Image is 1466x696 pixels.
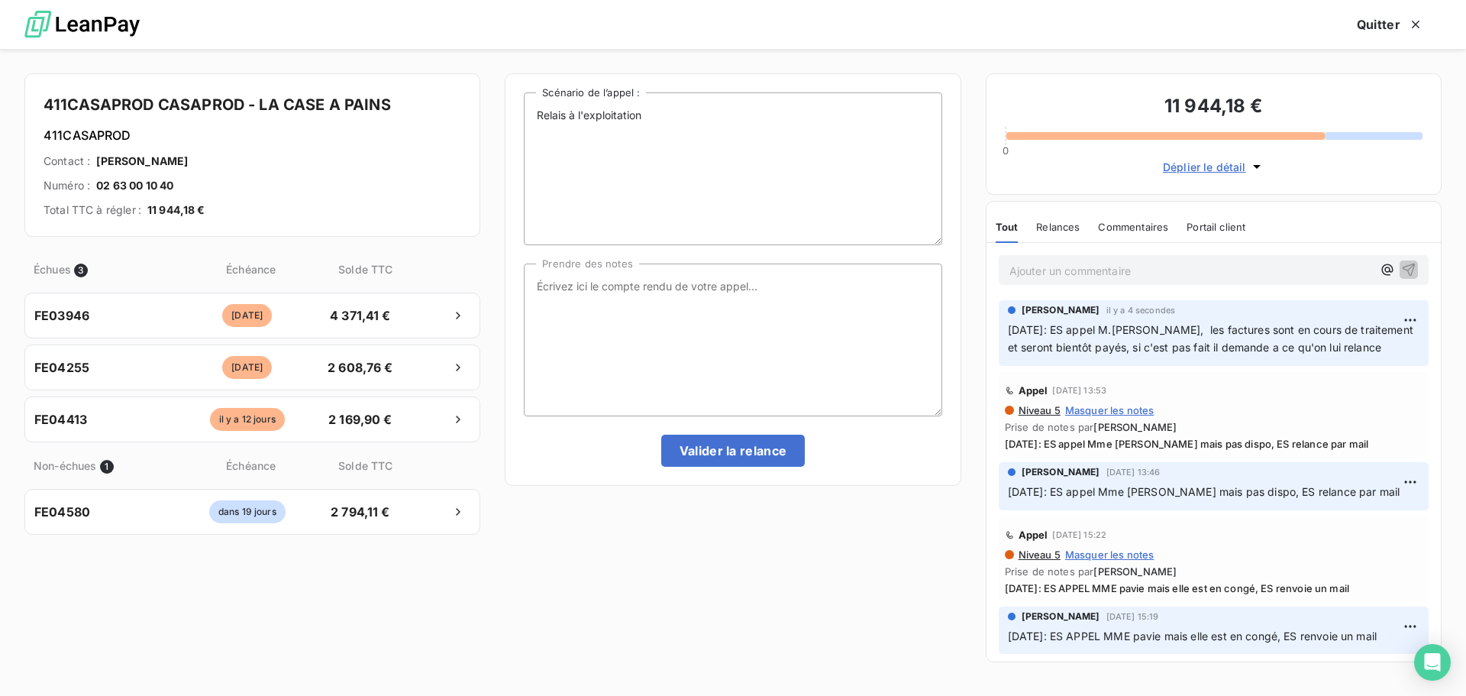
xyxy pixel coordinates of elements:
[44,126,461,144] h6: 411CASAPROD
[179,458,322,474] span: Échéance
[1106,306,1176,315] span: il y a 4 secondes
[1106,468,1161,477] span: [DATE] 13:46
[524,92,941,245] textarea: Relais à l'exploitation
[1036,221,1080,233] span: Relances
[320,410,400,429] span: 2 169,90 €
[320,306,400,325] span: 4 371,41 €
[100,460,114,474] span: 1
[1017,404,1061,416] span: Niveau 5
[996,221,1019,233] span: Tout
[1106,612,1159,621] span: [DATE] 15:19
[1022,303,1100,317] span: [PERSON_NAME]
[320,503,400,521] span: 2 794,11 €
[179,261,322,277] span: Échéance
[1187,221,1245,233] span: Portail client
[24,4,140,46] img: logo LeanPay
[34,261,71,277] span: Échues
[320,358,400,377] span: 2 608,76 €
[74,264,88,277] span: 3
[661,435,806,467] button: Valider la relance
[222,356,272,379] span: [DATE]
[210,408,285,431] span: il y a 12 jours
[44,92,461,117] h4: 411CASAPROD CASAPROD - LA CASE A PAINS
[1098,221,1168,233] span: Commentaires
[1019,384,1048,397] span: Appel
[209,500,286,523] span: dans 19 jours
[1008,323,1416,354] span: [DATE]: ES appel M.[PERSON_NAME], les factures sont en cours de traitement et seront bientôt payé...
[1065,404,1154,416] span: Masquer les notes
[44,154,90,169] span: Contact :
[1158,158,1269,176] button: Déplier le détail
[1338,8,1442,40] button: Quitter
[147,202,205,218] span: 11 944,18 €
[1163,159,1246,175] span: Déplier le détail
[34,306,89,325] span: FE03946
[44,178,90,193] span: Numéro :
[1005,565,1422,578] span: Prise de notes par
[1005,582,1422,594] span: [DATE]: ES APPEL MME pavie mais elle est en congé, ES renvoie un mail
[44,202,141,218] span: Total TTC à régler :
[1019,529,1048,541] span: Appel
[1093,421,1177,433] span: [PERSON_NAME]
[1008,485,1400,498] span: [DATE]: ES appel Mme [PERSON_NAME] mais pas dispo, ES relance par mail
[34,458,97,474] span: Non-échues
[34,410,87,429] span: FE04413
[222,304,272,327] span: [DATE]
[96,154,188,169] span: [PERSON_NAME]
[1052,386,1106,395] span: [DATE] 13:53
[325,458,405,474] span: Solde TTC
[34,358,89,377] span: FE04255
[325,261,405,277] span: Solde TTC
[34,503,90,521] span: FE04580
[1005,438,1422,450] span: [DATE]: ES appel Mme [PERSON_NAME] mais pas dispo, ES relance par mail
[1022,465,1100,479] span: [PERSON_NAME]
[1093,565,1177,578] span: [PERSON_NAME]
[1065,549,1154,561] span: Masquer les notes
[1005,421,1422,433] span: Prise de notes par
[1008,630,1377,643] span: [DATE]: ES APPEL MME pavie mais elle est en congé, ES renvoie un mail
[1052,530,1106,539] span: [DATE] 15:22
[1017,549,1061,561] span: Niveau 5
[1005,92,1422,123] h3: 11 944,18 €
[1414,644,1451,681] div: Open Intercom Messenger
[96,178,173,193] span: 02 63 00 10 40
[1022,610,1100,623] span: [PERSON_NAME]
[1003,144,1009,157] span: 0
